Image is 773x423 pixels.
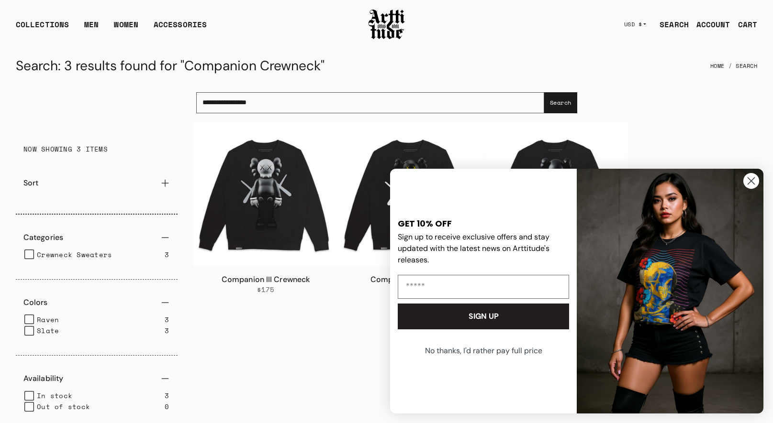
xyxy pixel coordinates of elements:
[196,92,544,113] input: Search...
[624,21,642,28] span: USD $
[338,122,483,267] img: Companion Crewneck
[368,8,406,41] img: Arttitude
[16,138,178,160] div: NOW SHOWING 3 ITEMS
[710,55,725,76] a: Home
[483,122,628,267] img: Companion II Crewneck
[16,291,178,314] button: Colors
[577,169,763,413] img: 88b40c6e-4fbe-451e-b692-af676383430e.jpeg
[398,232,549,265] span: Sign up to receive exclusive offers and stay updated with the latest news on Arttitude's releases.
[8,19,214,38] ul: Main navigation
[37,314,59,325] span: Raven
[398,275,569,299] input: Email
[689,15,730,34] a: ACCOUNT
[730,15,757,34] a: Open cart
[652,15,689,34] a: SEARCH
[16,19,69,38] div: COLLECTIONS
[743,173,760,189] button: Close dialog
[154,19,207,38] div: ACCESSORIES
[381,159,773,423] div: FLYOUT Form
[398,217,452,229] span: GET 10% OFF
[16,226,178,249] button: Categories
[222,274,310,284] a: Companion III Crewneck
[37,390,72,401] span: In stock
[725,55,758,76] li: Search
[398,304,569,329] button: SIGN UP
[165,401,169,412] span: 0
[16,172,178,195] button: Sort
[165,390,169,401] span: 3
[338,122,483,267] a: Companion CrewneckCompanion Crewneck
[16,367,178,390] button: Availability
[165,249,169,260] span: 3
[397,339,570,363] button: No thanks, I'd rather pay full price
[84,19,99,38] a: MEN
[544,92,577,113] button: Search
[193,122,338,267] img: Companion III Crewneck
[37,325,59,336] span: Slate
[165,314,169,325] span: 3
[483,122,628,267] a: Companion II CrewneckCompanion II Crewneck
[37,401,90,412] span: Out of stock
[37,249,112,260] span: Crewneck Sweaters
[738,19,757,30] div: CART
[618,14,652,35] button: USD $
[193,122,338,267] a: Companion III CrewneckCompanion III Crewneck
[370,274,451,284] a: Companion Crewneck
[114,19,138,38] a: WOMEN
[165,325,169,336] span: 3
[16,54,325,77] h1: Search: 3 results found for "Companion Crewneck"
[257,285,275,294] span: $175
